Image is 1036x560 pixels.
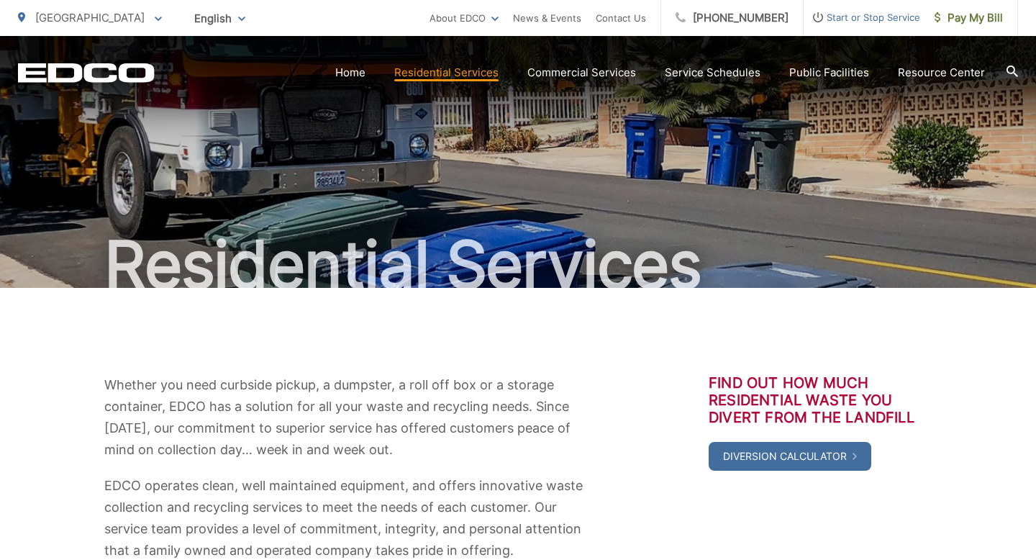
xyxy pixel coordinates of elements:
h3: Find out how much residential waste you divert from the landfill [709,374,932,426]
a: News & Events [513,9,581,27]
a: Public Facilities [789,64,869,81]
a: Commercial Services [527,64,636,81]
a: Service Schedules [665,64,760,81]
span: [GEOGRAPHIC_DATA] [35,11,145,24]
p: Whether you need curbside pickup, a dumpster, a roll off box or a storage container, EDCO has a s... [104,374,586,461]
a: About EDCO [430,9,499,27]
a: Home [335,64,365,81]
span: English [183,6,256,31]
h1: Residential Services [18,229,1018,301]
a: Contact Us [596,9,646,27]
a: Diversion Calculator [709,442,871,471]
span: Pay My Bill [935,9,1003,27]
a: Resource Center [898,64,985,81]
a: EDCD logo. Return to the homepage. [18,63,155,83]
a: Residential Services [394,64,499,81]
